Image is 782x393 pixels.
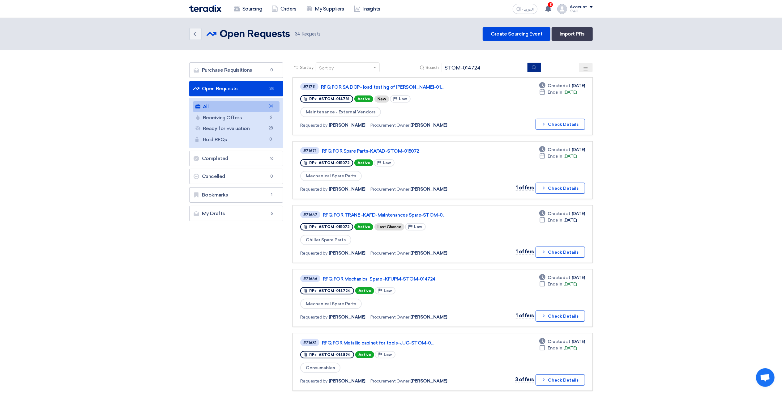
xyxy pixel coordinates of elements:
div: #71671 [303,149,316,153]
div: [DATE] [539,338,585,345]
span: RFx [309,161,317,165]
a: Sourcing [229,2,267,16]
span: [PERSON_NAME] [411,250,447,256]
span: العربية [523,7,534,11]
span: [PERSON_NAME] [329,250,365,256]
span: Requested by [300,314,327,320]
span: Low [414,225,422,229]
span: Mechanical Spare Parts [300,171,362,181]
span: Created at [548,338,570,345]
div: [DATE] [539,210,585,217]
span: 1 [268,192,276,198]
a: Bookmarks1 [189,187,283,203]
span: 1 offers [516,249,534,255]
button: Check Details [536,119,585,130]
span: 34 [295,31,300,37]
span: RFx [309,97,317,101]
span: Active [354,159,373,166]
img: Teradix logo [189,5,221,12]
span: [PERSON_NAME] [411,378,447,384]
a: RFQ FOR SA DCP- load testing of [PERSON_NAME]-01... [321,84,476,90]
span: #STOM-014894 [319,353,350,357]
span: 0 [268,67,276,73]
span: Created at [548,82,570,89]
div: [DATE] [539,82,585,89]
span: Requests [295,31,321,38]
span: Requested by [300,186,327,192]
span: Active [355,351,374,358]
button: Check Details [536,183,585,194]
span: 6 [268,210,276,217]
a: Orders [267,2,301,16]
a: Completed16 [189,151,283,166]
span: RFx [309,353,317,357]
div: #71711 [303,85,315,89]
span: Procurement Owner [370,250,409,256]
span: 16 [268,155,276,162]
span: 0 [268,173,276,180]
span: Low [384,353,392,357]
span: [PERSON_NAME] [329,122,365,129]
span: 28 [267,125,275,132]
a: Hold RFQs [193,134,280,145]
span: Active [355,287,374,294]
a: All [193,101,280,112]
div: New [374,95,389,103]
span: Search [426,64,439,71]
button: Check Details [536,247,585,258]
div: Account [570,5,587,10]
div: Open chat [756,368,775,387]
div: #71667 [303,213,317,217]
span: Procurement Owner [370,122,409,129]
img: profile_test.png [557,4,567,14]
a: RFQ FOR Metallic cabinet for tools-JUC-STOM-0... [322,340,476,346]
a: Insights [349,2,385,16]
div: #71631 [303,341,316,345]
span: Created at [548,210,570,217]
span: Low [399,97,407,101]
span: [PERSON_NAME] [411,186,447,192]
span: Requested by [300,378,327,384]
span: Active [354,95,373,102]
span: Procurement Owner [370,378,409,384]
span: 0 [267,136,275,143]
span: 3 offers [515,377,534,382]
div: [DATE] [539,89,577,95]
button: Check Details [536,311,585,322]
div: [DATE] [539,274,585,281]
span: Procurement Owner [370,314,409,320]
span: Chiller Spare Parts [300,235,351,245]
span: RFx [309,225,317,229]
h2: Open Requests [220,28,290,40]
div: [DATE] [539,281,577,287]
span: Mechanical Spare Parts [300,299,362,309]
span: Created at [548,146,570,153]
span: [PERSON_NAME] [329,186,365,192]
input: Search by title or reference number [441,63,528,72]
span: #STOM-015072 [319,225,349,229]
span: 3 [548,2,553,7]
span: Ends In [548,217,562,223]
span: 34 [268,86,276,92]
button: Check Details [536,374,585,386]
span: Ends In [548,153,562,159]
span: RFx [309,289,317,293]
span: 1 offers [516,313,534,319]
a: RFQ FOR Spare Parts-KAFAD-STOM-015072 [322,148,476,154]
div: [DATE] [539,345,577,351]
a: RFQ FOR TRANE -KAFD-Maintenances Spare-STOM-0... [323,212,477,218]
a: Cancelled0 [189,169,283,184]
span: Created at [548,274,570,281]
a: Purchase Requisitions0 [189,62,283,78]
button: العربية [513,4,537,14]
span: Requested by [300,250,327,256]
span: Requested by [300,122,327,129]
div: #71666 [303,277,317,281]
div: Khalil [570,10,593,13]
div: [DATE] [539,146,585,153]
span: #STOM-014781 [319,97,349,101]
span: Ends In [548,281,562,287]
span: Procurement Owner [370,186,409,192]
a: Receiving Offers [193,112,280,123]
span: Ends In [548,89,562,95]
